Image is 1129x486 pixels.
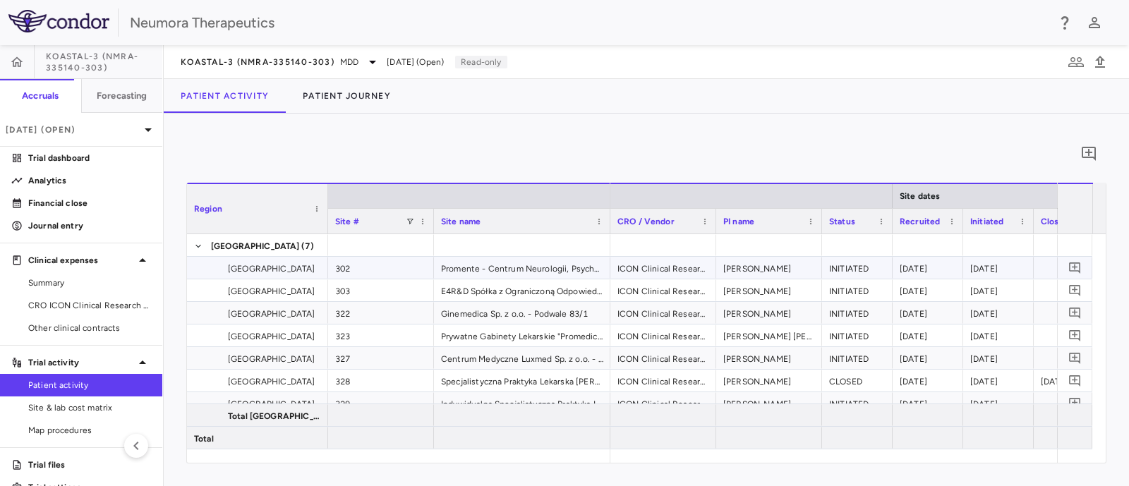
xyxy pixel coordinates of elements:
div: 328 [328,370,434,391]
div: ICON Clinical Research Limited [610,302,716,324]
button: Add comment [1065,326,1085,345]
button: Patient Journey [286,79,408,113]
button: Add comment [1065,281,1085,300]
div: Centrum Medyczne Luxmed Sp. z o.o. - [GEOGRAPHIC_DATA] [434,347,610,369]
div: Prywatne Gabinety Lekarskie "Promedicus" [PERSON_NAME] [434,324,610,346]
span: Patient activity [28,379,151,391]
div: ICON Clinical Research Limited [610,324,716,346]
div: [DATE] [963,302,1034,324]
div: 323 [328,324,434,346]
div: ICON Clinical Research Limited [610,279,716,301]
span: Other clinical contracts [28,322,151,334]
div: [DATE] [963,279,1034,301]
span: Map procedures [28,424,151,437]
span: Total [194,427,214,450]
div: INITIATED [822,257,893,279]
div: [DATE] [963,257,1034,279]
div: [PERSON_NAME] [716,392,822,414]
span: Closed [1041,217,1069,226]
svg: Add comment [1068,284,1082,297]
div: [PERSON_NAME] [716,257,822,279]
span: PI name [723,217,754,226]
div: INITIATED [822,392,893,414]
button: Add comment [1065,394,1085,413]
p: Clinical expenses [28,254,134,267]
span: KOASTAL-3 (NMRA-335140-303) [181,56,334,68]
div: CLOSED [822,370,893,391]
svg: Add comment [1068,329,1082,342]
span: [DATE] (Open) [387,56,444,68]
div: [DATE] [893,257,963,279]
span: [GEOGRAPHIC_DATA] [211,235,300,257]
p: Trial activity [28,356,134,369]
div: [PERSON_NAME] [716,370,822,391]
div: [DATE] [893,370,963,391]
button: Patient Activity [164,79,286,113]
svg: Add comment [1068,396,1082,410]
span: Site # [335,217,359,226]
div: E4R&D Spółka z Ograniczoną Odpowiedzialnością [434,279,610,301]
svg: Add comment [1068,261,1082,274]
div: Indywidualna Specjalistyczna Praktyka Lekarska [PERSON_NAME] [434,392,610,414]
img: logo-full-SnFGN8VE.png [8,10,109,32]
div: Promente - Centrum Neurologii, Psychogeriatrii i Neuropsychologii w [GEOGRAPHIC_DATA] [434,257,610,279]
button: Add comment [1065,258,1085,277]
div: [DATE] [1034,370,1104,391]
span: Total [GEOGRAPHIC_DATA] [228,405,320,427]
p: Read-only [455,56,507,68]
svg: Add comment [1068,306,1082,320]
div: [DATE] [893,279,963,301]
div: [DATE] [893,347,963,369]
span: Initiated [970,217,1003,226]
div: [PERSON_NAME] [716,302,822,324]
div: [DATE] [963,370,1034,391]
p: [DATE] (Open) [6,123,140,136]
div: INITIATED [822,347,893,369]
span: Recruited [900,217,940,226]
div: [PERSON_NAME] [716,347,822,369]
div: INITIATED [822,324,893,346]
div: 327 [328,347,434,369]
button: Add comment [1065,371,1085,390]
div: 322 [328,302,434,324]
div: [DATE] [893,324,963,346]
span: (7) [301,235,314,257]
span: Summary [28,277,151,289]
span: MDD [340,56,358,68]
span: Status [829,217,855,226]
div: [DATE] [963,324,1034,346]
p: Journal entry [28,219,151,232]
button: Add comment [1065,303,1085,322]
span: [GEOGRAPHIC_DATA] [228,348,315,370]
div: ICON Clinical Research Limited [610,370,716,391]
span: CRO / Vendor [617,217,675,226]
p: Trial dashboard [28,152,151,164]
div: ICON Clinical Research Limited [610,392,716,414]
span: [GEOGRAPHIC_DATA] [228,393,315,415]
span: [GEOGRAPHIC_DATA] [228,257,315,280]
h6: Forecasting [97,90,147,102]
div: Ginemedica Sp. z o.o. - Podwale 83/1 [434,302,610,324]
button: Add comment [1065,348,1085,367]
span: Site name [441,217,481,226]
h6: Accruals [22,90,59,102]
span: Site & lab cost matrix [28,401,151,414]
span: [GEOGRAPHIC_DATA] [228,325,315,348]
span: CRO ICON Clinical Research Limited [28,299,151,312]
div: ICON Clinical Research Limited [610,257,716,279]
div: [DATE] [893,392,963,414]
div: [DATE] [963,392,1034,414]
div: INITIATED [822,302,893,324]
span: [GEOGRAPHIC_DATA] [228,303,315,325]
button: Add comment [1077,142,1101,166]
span: Region [194,204,222,214]
div: [DATE] [893,302,963,324]
svg: Add comment [1080,145,1097,162]
div: Neumora Therapeutics [130,12,1047,33]
div: Specjalistyczna Praktyka Lekarska [PERSON_NAME] [434,370,610,391]
div: 303 [328,279,434,301]
span: KOASTAL-3 (NMRA-335140-303) [46,51,162,73]
span: [GEOGRAPHIC_DATA] [228,370,315,393]
p: Trial files [28,458,151,471]
div: ICON Clinical Research Limited [610,347,716,369]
